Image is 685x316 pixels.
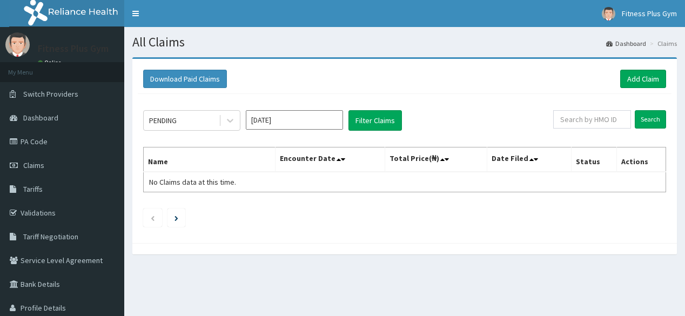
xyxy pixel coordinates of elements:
th: Date Filed [487,147,571,172]
span: Tariffs [23,184,43,194]
th: Status [571,147,616,172]
span: Dashboard [23,113,58,123]
div: PENDING [149,115,177,126]
th: Name [144,147,276,172]
span: Switch Providers [23,89,78,99]
span: No Claims data at this time. [149,177,236,187]
a: Add Claim [620,70,666,88]
th: Actions [617,147,666,172]
th: Encounter Date [275,147,385,172]
a: Online [38,59,64,66]
input: Search [635,110,666,129]
input: Search by HMO ID [553,110,631,129]
h1: All Claims [132,35,677,49]
a: Next page [174,213,178,223]
button: Download Paid Claims [143,70,227,88]
a: Dashboard [606,39,646,48]
li: Claims [647,39,677,48]
p: Fitness Plus Gym [38,44,109,53]
span: Tariff Negotiation [23,232,78,241]
img: User Image [602,7,615,21]
span: Claims [23,160,44,170]
th: Total Price(₦) [385,147,487,172]
img: User Image [5,32,30,57]
input: Select Month and Year [246,110,343,130]
span: Fitness Plus Gym [622,9,677,18]
button: Filter Claims [348,110,402,131]
a: Previous page [150,213,155,223]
